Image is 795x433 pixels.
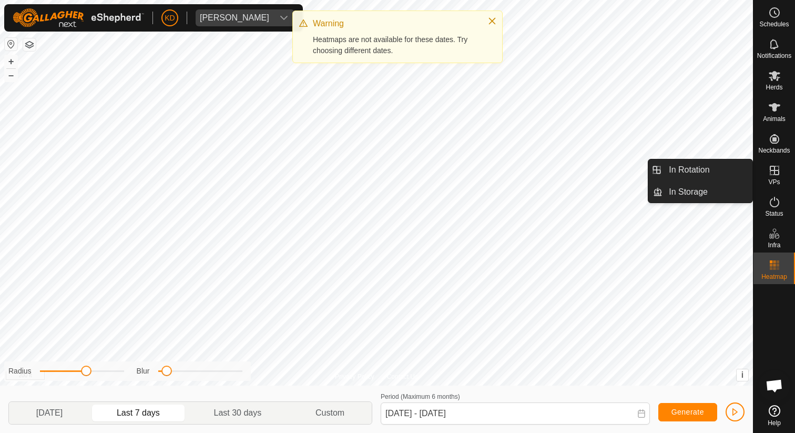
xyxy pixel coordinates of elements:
button: Close [485,14,500,28]
span: Herds [766,84,782,90]
span: In Rotation [669,164,709,176]
span: Notifications [757,53,791,59]
span: Chris Hudson [196,9,273,26]
a: Contact Us [387,372,418,381]
span: [DATE] [36,407,63,419]
div: dropdown trigger [273,9,294,26]
span: Custom [315,407,344,419]
li: In Storage [648,182,752,203]
button: + [5,55,17,68]
span: Last 30 days [214,407,262,419]
a: In Storage [662,182,752,203]
span: i [741,370,743,379]
button: Reset Map [5,38,17,51]
span: VPs [768,179,780,185]
span: In Storage [669,186,708,198]
div: Heatmaps are not available for these dates. Try choosing different dates. [313,34,477,56]
label: Blur [137,366,150,377]
span: Heatmap [761,274,787,280]
span: KD [165,13,175,24]
button: – [5,69,17,82]
label: Radius [8,366,32,377]
button: Map Layers [23,38,36,51]
span: Generate [671,408,704,416]
div: Warning [313,17,477,30]
a: Privacy Policy [335,372,374,381]
span: Schedules [759,21,789,27]
li: In Rotation [648,159,752,180]
span: Neckbands [758,147,790,154]
div: [PERSON_NAME] [200,14,269,22]
button: Generate [658,403,717,421]
span: Last 7 days [117,407,160,419]
img: Gallagher Logo [13,8,144,27]
span: Animals [763,116,786,122]
a: Help [753,401,795,430]
label: Period (Maximum 6 months) [381,393,460,400]
button: i [737,369,748,381]
span: Help [768,420,781,426]
a: In Rotation [662,159,752,180]
div: Open chat [759,370,790,401]
span: Status [765,210,783,217]
span: Infra [768,242,780,248]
